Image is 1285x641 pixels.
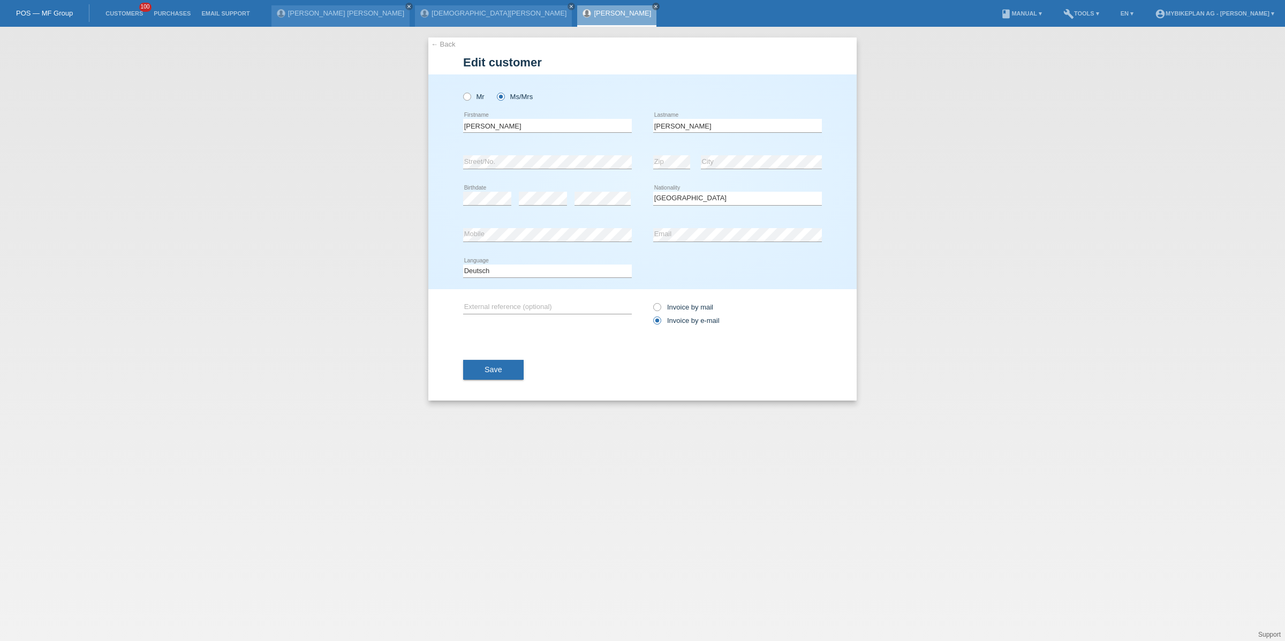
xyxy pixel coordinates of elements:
[406,4,412,9] i: close
[653,316,720,325] label: Invoice by e-mail
[463,360,524,380] button: Save
[148,10,196,17] a: Purchases
[196,10,255,17] a: Email Support
[1155,9,1166,19] i: account_circle
[1150,10,1280,17] a: account_circleMybikeplan AG - [PERSON_NAME] ▾
[497,93,533,101] label: Ms/Mrs
[463,93,485,101] label: Mr
[652,3,660,10] a: close
[653,316,660,330] input: Invoice by e-mail
[431,40,456,48] a: ← Back
[485,365,502,374] span: Save
[1115,10,1139,17] a: EN ▾
[594,9,651,17] a: [PERSON_NAME]
[995,10,1047,17] a: bookManual ▾
[432,9,566,17] a: [DEMOGRAPHIC_DATA][PERSON_NAME]
[1058,10,1105,17] a: buildTools ▾
[1063,9,1074,19] i: build
[463,93,470,100] input: Mr
[100,10,148,17] a: Customers
[463,56,822,69] h1: Edit customer
[653,303,713,311] label: Invoice by mail
[653,303,660,316] input: Invoice by mail
[1258,631,1281,638] a: Support
[497,93,504,100] input: Ms/Mrs
[568,3,575,10] a: close
[288,9,404,17] a: [PERSON_NAME] [PERSON_NAME]
[405,3,413,10] a: close
[569,4,574,9] i: close
[16,9,73,17] a: POS — MF Group
[139,3,152,12] span: 100
[653,4,659,9] i: close
[1001,9,1011,19] i: book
